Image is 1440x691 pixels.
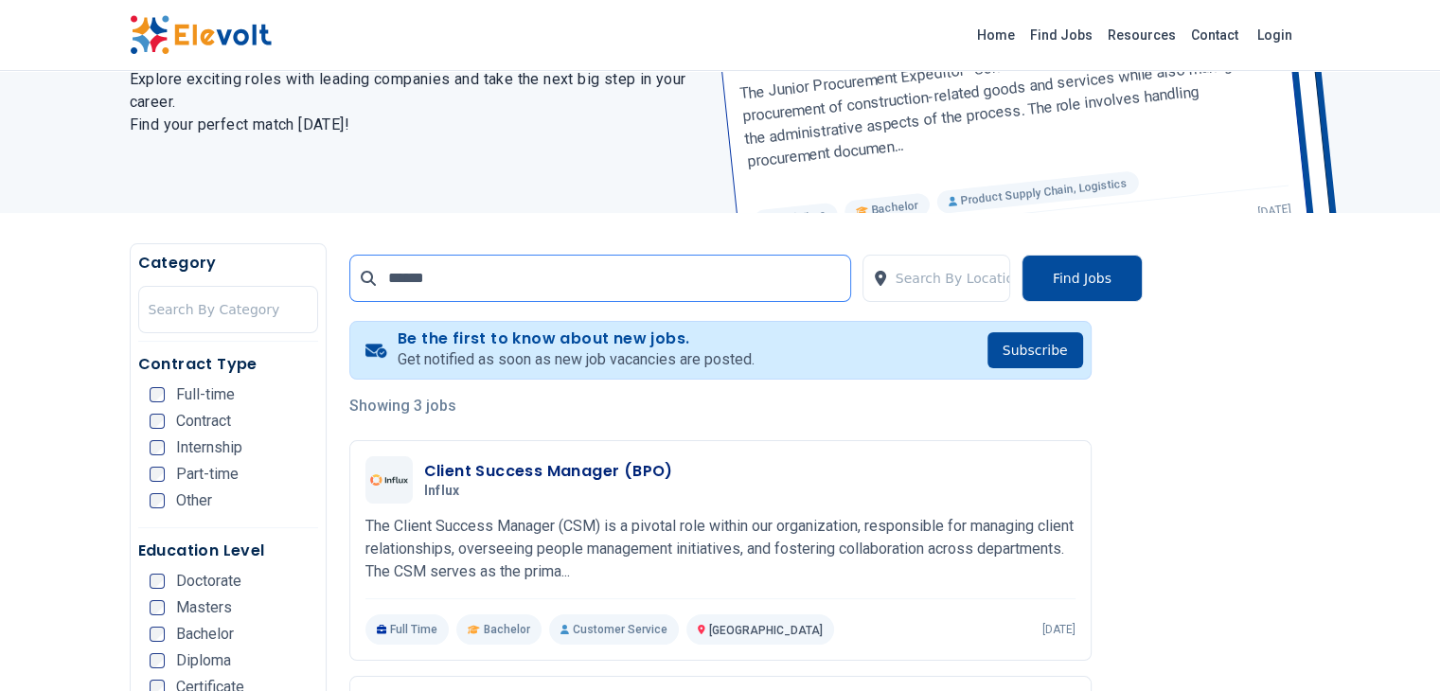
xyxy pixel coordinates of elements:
h4: Be the first to know about new jobs. [398,329,755,348]
span: Part-time [176,467,239,482]
img: Elevolt [130,15,272,55]
span: Internship [176,440,242,455]
input: Internship [150,440,165,455]
span: Doctorate [176,574,241,589]
input: Other [150,493,165,508]
a: Find Jobs [1022,20,1100,50]
input: Part-time [150,467,165,482]
a: Resources [1100,20,1183,50]
input: Diploma [150,653,165,668]
button: Subscribe [987,332,1083,368]
h3: Client Success Manager (BPO) [424,460,673,483]
input: Masters [150,600,165,615]
p: Customer Service [549,614,679,645]
a: InfluxClient Success Manager (BPO)InfluxThe Client Success Manager (CSM) is a pivotal role within... [365,456,1076,645]
span: Diploma [176,653,231,668]
input: Bachelor [150,627,165,642]
p: The Client Success Manager (CSM) is a pivotal role within our organization, responsible for manag... [365,515,1076,583]
span: Contract [176,414,231,429]
span: [GEOGRAPHIC_DATA] [709,624,823,637]
span: Masters [176,600,232,615]
p: Full Time [365,614,450,645]
input: Full-time [150,387,165,402]
h5: Category [138,252,318,275]
input: Contract [150,414,165,429]
input: Doctorate [150,574,165,589]
h5: Education Level [138,540,318,562]
h2: Explore exciting roles with leading companies and take the next big step in your career. Find you... [130,68,698,136]
a: Home [969,20,1022,50]
iframe: Chat Widget [1345,600,1440,691]
p: [DATE] [1042,622,1076,637]
img: Influx [370,474,408,487]
p: Get notified as soon as new job vacancies are posted. [398,348,755,371]
p: Showing 3 jobs [349,395,1092,417]
span: Bachelor [484,622,530,637]
span: Other [176,493,212,508]
span: Full-time [176,387,235,402]
button: Find Jobs [1022,255,1143,302]
span: Bachelor [176,627,234,642]
span: Influx [424,483,460,500]
a: Login [1246,16,1304,54]
a: Contact [1183,20,1246,50]
h5: Contract Type [138,353,318,376]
